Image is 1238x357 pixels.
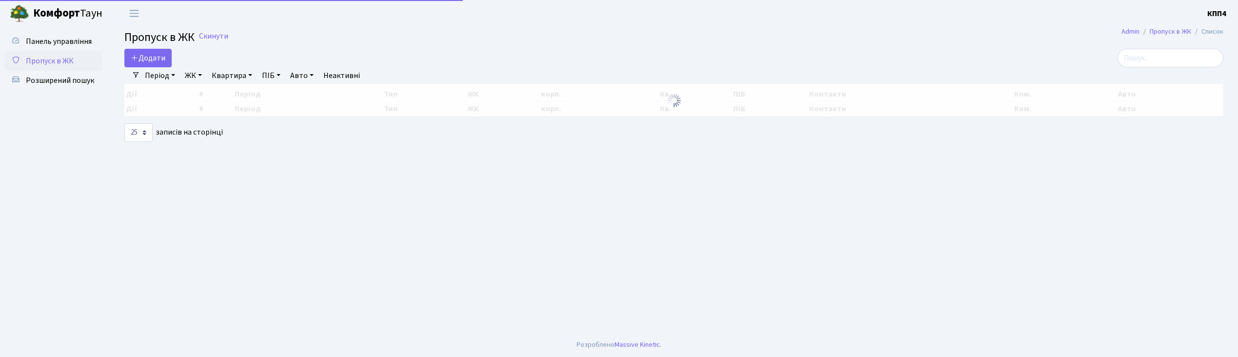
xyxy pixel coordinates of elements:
img: logo.png [10,4,29,23]
div: Розроблено . [577,339,661,350]
a: Massive Kinetic [615,339,660,350]
a: ЖК [181,67,206,84]
a: Пропуск в ЖК [1150,26,1191,37]
img: Обробка... [666,93,682,108]
a: Розширений пошук [5,71,102,90]
a: Додати [124,49,172,67]
select: записів на сторінці [124,123,153,142]
a: Неактивні [319,67,364,84]
a: КПП4 [1207,8,1226,20]
nav: breadcrumb [1107,21,1238,42]
b: КПП4 [1207,8,1226,19]
a: ПІБ [258,67,284,84]
span: Таун [33,5,102,22]
span: Панель управління [26,36,92,47]
input: Пошук... [1118,49,1223,67]
span: Пропуск в ЖК [26,56,74,66]
a: Авто [286,67,318,84]
a: Квартира [208,67,256,84]
li: Список [1191,26,1223,37]
button: Переключити навігацію [122,5,146,21]
a: Період [141,67,179,84]
a: Скинути [199,32,228,41]
span: Розширений пошук [26,75,94,86]
label: записів на сторінці [124,123,223,142]
span: Пропуск в ЖК [124,29,195,46]
a: Панель управління [5,32,102,51]
span: Додати [131,53,165,63]
b: Комфорт [33,5,80,21]
a: Admin [1121,26,1139,37]
a: Пропуск в ЖК [5,51,102,71]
